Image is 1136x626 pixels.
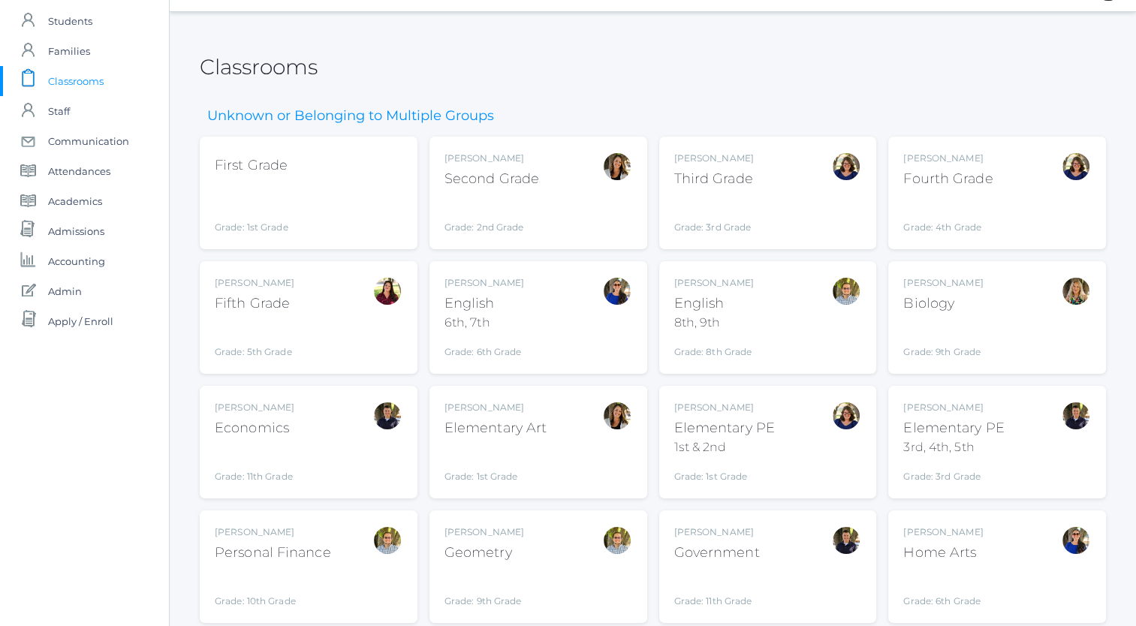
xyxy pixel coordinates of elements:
[1061,401,1091,431] div: Richard Lepage
[48,6,92,36] span: Students
[602,276,632,306] div: Stephanie Todhunter
[48,156,110,186] span: Attendances
[48,96,70,126] span: Staff
[674,152,754,165] div: [PERSON_NAME]
[444,401,547,414] div: [PERSON_NAME]
[1061,525,1091,555] div: Stephanie Todhunter
[674,293,754,314] div: English
[215,320,294,359] div: Grade: 5th Grade
[903,569,983,608] div: Grade: 6th Grade
[372,276,402,306] div: Elizabeth Benzinger
[444,195,539,234] div: Grade: 2nd Grade
[48,276,82,306] span: Admin
[215,418,294,438] div: Economics
[831,525,861,555] div: Richard Lepage
[674,569,760,608] div: Grade: 11th Grade
[444,152,539,165] div: [PERSON_NAME]
[444,418,547,438] div: Elementary Art
[444,276,524,290] div: [PERSON_NAME]
[48,216,104,246] span: Admissions
[48,126,129,156] span: Communication
[903,169,993,189] div: Fourth Grade
[215,525,331,539] div: [PERSON_NAME]
[602,152,632,182] div: Amber Farnes
[602,525,632,555] div: Kylen Braileanu
[48,246,105,276] span: Accounting
[903,438,1004,456] div: 3rd, 4th, 5th
[48,66,104,96] span: Classrooms
[48,306,113,336] span: Apply / Enroll
[903,293,983,314] div: Biology
[674,169,754,189] div: Third Grade
[215,543,331,563] div: Personal Finance
[200,109,502,124] h3: Unknown or Belonging to Multiple Groups
[831,401,861,431] div: Laura Murphy
[215,293,294,314] div: Fifth Grade
[215,444,294,483] div: Grade: 11th Grade
[903,543,983,563] div: Home Arts
[1061,276,1091,306] div: Claudia Marosz
[200,56,318,79] h2: Classrooms
[444,525,524,539] div: [PERSON_NAME]
[444,314,524,332] div: 6th, 7th
[674,543,760,563] div: Government
[903,462,1004,483] div: Grade: 3rd Grade
[444,569,524,608] div: Grade: 9th Grade
[674,418,775,438] div: Elementary PE
[215,182,288,234] div: Grade: 1st Grade
[903,320,983,359] div: Grade: 9th Grade
[903,195,993,234] div: Grade: 4th Grade
[215,155,288,176] div: First Grade
[674,314,754,332] div: 8th, 9th
[444,444,547,483] div: Grade: 1st Grade
[1061,152,1091,182] div: Laura Murphy
[903,276,983,290] div: [PERSON_NAME]
[903,525,983,539] div: [PERSON_NAME]
[674,276,754,290] div: [PERSON_NAME]
[602,401,632,431] div: Amber Farnes
[831,152,861,182] div: Laura Murphy
[674,338,754,359] div: Grade: 8th Grade
[444,543,524,563] div: Geometry
[48,36,90,66] span: Families
[903,418,1004,438] div: Elementary PE
[674,525,760,539] div: [PERSON_NAME]
[215,401,294,414] div: [PERSON_NAME]
[674,195,754,234] div: Grade: 3rd Grade
[674,401,775,414] div: [PERSON_NAME]
[903,401,1004,414] div: [PERSON_NAME]
[674,438,775,456] div: 1st & 2nd
[831,276,861,306] div: Kylen Braileanu
[372,401,402,431] div: Richard Lepage
[444,293,524,314] div: English
[372,525,402,555] div: Kylen Braileanu
[215,569,331,608] div: Grade: 10th Grade
[48,186,102,216] span: Academics
[444,338,524,359] div: Grade: 6th Grade
[903,152,993,165] div: [PERSON_NAME]
[444,169,539,189] div: Second Grade
[674,462,775,483] div: Grade: 1st Grade
[215,276,294,290] div: [PERSON_NAME]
